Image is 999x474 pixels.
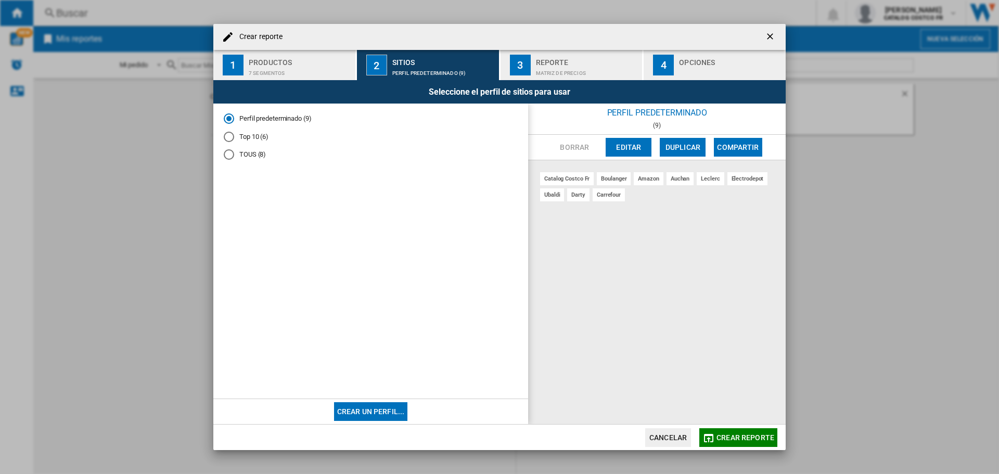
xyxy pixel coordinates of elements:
[334,402,408,421] button: Crear un perfil...
[213,80,786,104] div: Seleccione el perfil de sitios para usar
[593,188,625,201] div: carrefour
[234,32,283,42] h4: Crear reporte
[761,27,782,47] button: getI18NText('BUTTONS.CLOSE_DIALOG')
[597,172,631,185] div: boulanger
[644,50,786,80] button: 4 Opciones
[679,54,782,65] div: Opciones
[567,188,590,201] div: darty
[536,65,638,76] div: Matriz de precios
[716,433,774,442] span: Crear reporte
[528,104,786,122] div: Perfil predeterminado
[528,122,786,129] div: (9)
[510,55,531,75] div: 3
[224,150,518,160] md-radio-button: TOUS (8)
[213,50,356,80] button: 1 Productos 7 segmentos
[223,55,244,75] div: 1
[699,428,777,447] button: Crear reporte
[540,172,594,185] div: catalog costco fr
[645,428,691,447] button: Cancelar
[224,114,518,124] md-radio-button: Perfil predeterminado (9)
[660,138,706,157] button: Duplicar
[392,54,495,65] div: Sitios
[392,65,495,76] div: Perfil predeterminado (9)
[540,188,564,201] div: ubaldi
[727,172,768,185] div: electrodepot
[667,172,694,185] div: auchan
[224,132,518,142] md-radio-button: Top 10 (6)
[552,138,597,157] button: Borrar
[357,50,500,80] button: 2 Sitios Perfil predeterminado (9)
[536,54,638,65] div: Reporte
[714,138,762,157] button: Compartir
[653,55,674,75] div: 4
[501,50,644,80] button: 3 Reporte Matriz de precios
[249,54,351,65] div: Productos
[634,172,663,185] div: amazon
[697,172,724,185] div: leclerc
[366,55,387,75] div: 2
[765,31,777,44] ng-md-icon: getI18NText('BUTTONS.CLOSE_DIALOG')
[249,65,351,76] div: 7 segmentos
[606,138,651,157] button: Editar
